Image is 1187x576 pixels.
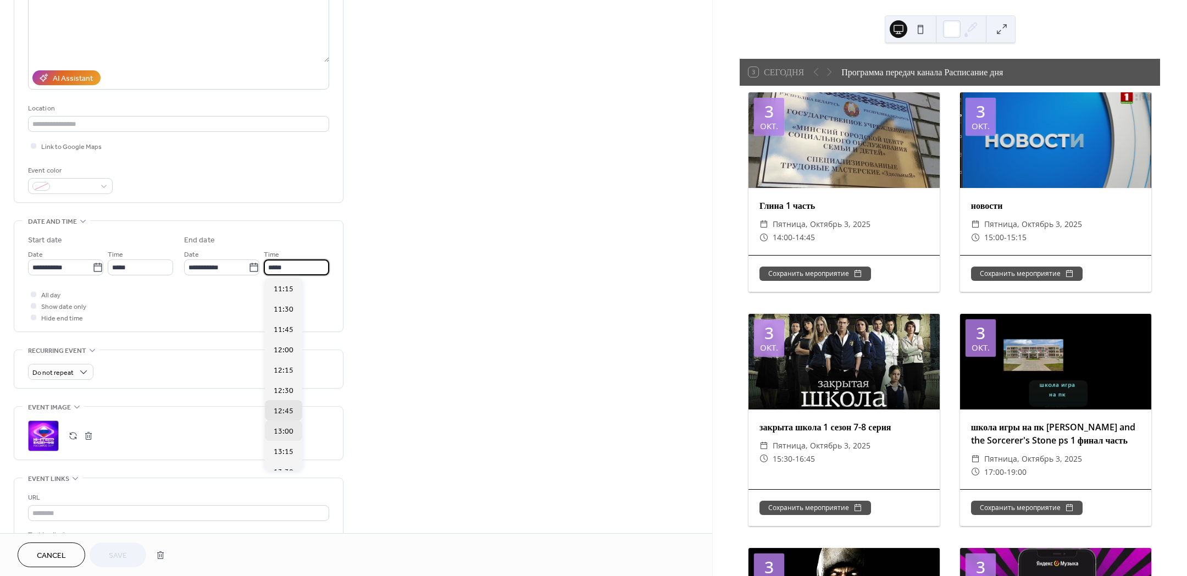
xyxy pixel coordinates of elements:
span: Cancel [37,550,66,562]
span: 15:15 [1007,231,1027,244]
div: ​ [759,218,768,231]
button: AI Assistant [32,70,101,85]
span: All day [41,290,60,301]
span: - [1004,466,1007,479]
div: ​ [971,452,980,466]
span: пятница, октябрь 3, 2025 [984,218,1082,231]
div: новости [960,199,1151,212]
span: Date [28,249,43,261]
span: Recurring event [28,345,86,357]
span: - [1004,231,1007,244]
span: - [792,231,795,244]
span: 15:30 [773,452,792,466]
span: 12:00 [274,344,293,356]
span: Date and time [28,216,77,228]
div: Event color [28,165,110,176]
span: 11:30 [274,303,293,315]
div: ​ [759,231,768,244]
span: 12:45 [274,405,293,417]
button: Сохранить мероприятие [759,267,871,281]
div: Text to display [28,529,327,541]
div: окт. [760,122,778,130]
span: 13:00 [274,425,293,437]
div: окт. [760,344,778,352]
div: окт. [972,344,990,352]
span: Event image [28,402,71,413]
span: Date [184,249,199,261]
span: Show date only [41,301,86,313]
div: URL [28,492,327,503]
span: 17:00 [984,466,1004,479]
div: ; [28,420,59,451]
button: Cancel [18,542,85,567]
span: 12:15 [274,364,293,376]
div: End date [184,235,215,246]
button: Сохранить мероприятие [759,501,871,515]
div: ​ [971,231,980,244]
span: Hide end time [41,313,83,324]
div: Программа передач канала Расписание дня [841,65,1003,79]
div: 3 [764,103,774,120]
span: 13:30 [274,466,293,478]
div: ​ [971,466,980,479]
span: пятница, октябрь 3, 2025 [773,218,870,231]
span: Time [108,249,123,261]
button: Сохранить мероприятие [971,501,1083,515]
div: 3 [976,325,985,341]
span: 14:45 [795,231,815,244]
div: ​ [971,218,980,231]
span: 19:00 [1007,466,1027,479]
div: школа игры на пк [PERSON_NAME] and the Sorcerer's Stone ps 1 финал часть [960,420,1151,447]
span: 14:00 [773,231,792,244]
div: Start date [28,235,62,246]
div: 3 [976,559,985,575]
span: 15:00 [984,231,1004,244]
div: закрыта школа 1 сезон 7-8 серия [748,420,940,434]
button: Сохранить мероприятие [971,267,1083,281]
span: 16:45 [795,452,815,466]
div: 3 [764,325,774,341]
span: - [792,452,795,466]
span: 11:15 [274,283,293,295]
div: 3 [976,103,985,120]
span: 12:30 [274,385,293,396]
span: Time [264,249,279,261]
span: Event links [28,473,69,485]
span: 13:15 [274,446,293,457]
span: пятница, октябрь 3, 2025 [773,439,870,452]
div: 3 [764,559,774,575]
span: Do not repeat [32,367,74,379]
div: Глина 1 часть [748,199,940,212]
div: Location [28,103,327,114]
div: ​ [759,439,768,452]
div: ​ [759,452,768,466]
span: Link to Google Maps [41,141,102,153]
span: пятница, октябрь 3, 2025 [984,452,1082,466]
div: AI Assistant [53,73,93,85]
span: 11:45 [274,324,293,335]
div: окт. [972,122,990,130]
